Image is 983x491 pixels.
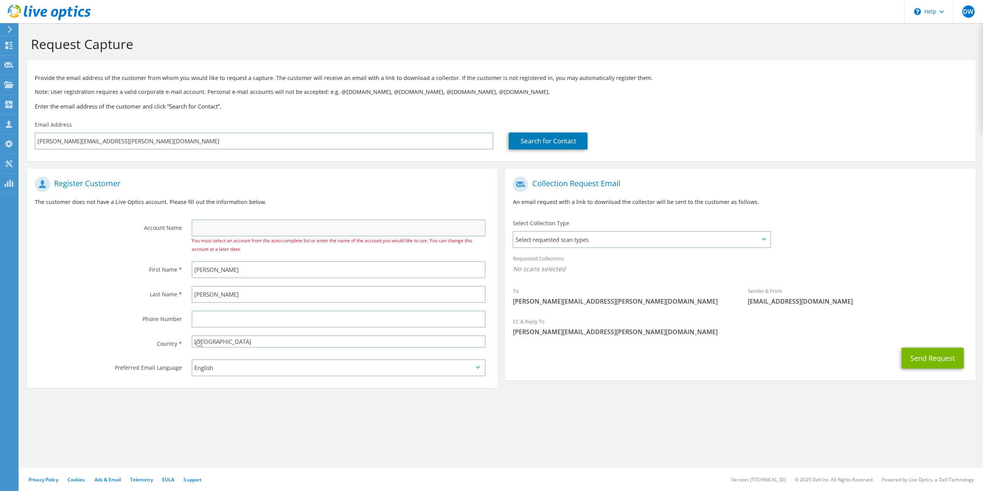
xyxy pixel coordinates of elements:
[505,250,975,279] div: Requested Collections
[513,328,967,336] span: [PERSON_NAME][EMAIL_ADDRESS][PERSON_NAME][DOMAIN_NAME]
[748,297,968,306] span: [EMAIL_ADDRESS][DOMAIN_NAME]
[902,348,964,369] button: Send Request
[35,261,182,274] label: First Name *
[513,219,569,227] label: Select Collection Type
[29,476,58,483] a: Privacy Policy
[914,8,921,15] svg: \n
[35,311,182,323] label: Phone Number
[513,265,967,273] span: No scans selected
[35,359,182,372] label: Preferred Email Language
[35,198,489,206] p: The customer does not have a Live Optics account. Please fill out the information below.
[795,476,873,483] li: © 2025 Dell Inc. All Rights Reserved
[509,133,587,150] a: Search for Contact
[35,121,72,129] label: Email Address
[962,5,975,18] span: DW
[513,297,732,306] span: [PERSON_NAME][EMAIL_ADDRESS][PERSON_NAME][DOMAIN_NAME]
[35,219,182,232] label: Account Name
[35,177,486,192] h1: Register Customer
[95,476,121,483] a: Ads & Email
[513,232,769,247] span: Select requested scan types
[731,476,786,483] li: Version: [TECHNICAL_ID]
[35,74,968,82] p: Provide the email address of the customer from whom you would like to request a capture. The cust...
[35,88,968,96] p: Note: User registration requires a valid corporate e-mail account. Personal e-mail accounts will ...
[130,476,153,483] a: Telemetry
[740,283,975,309] div: Sender & From
[35,102,968,110] h3: Enter the email address of the customer and click “Search for Contact”.
[192,237,472,252] span: You must select an account from the auto-complete list or enter the name of the account you would...
[35,286,182,298] label: Last Name *
[513,198,967,206] p: An email request with a link to download the collector will be sent to the customer as follows.
[68,476,85,483] a: Cookies
[35,335,182,348] label: Country *
[31,36,968,52] h1: Request Capture
[882,476,974,483] li: Powered by Live Optics, a Dell Technology
[183,476,202,483] a: Support
[513,177,963,192] h1: Collection Request Email
[162,476,174,483] a: EULA
[505,313,975,340] div: CC & Reply To
[505,283,740,309] div: To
